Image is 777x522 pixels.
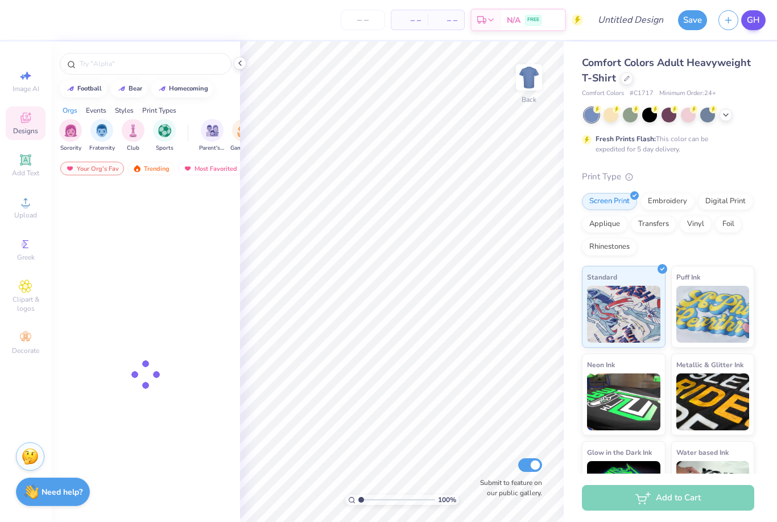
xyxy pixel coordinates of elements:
[42,487,82,498] strong: Need help?
[78,58,224,69] input: Try "Alpha"
[582,170,754,183] div: Print Type
[127,162,175,175] div: Trending
[582,89,624,98] span: Comfort Colors
[158,124,171,137] img: Sports Image
[230,144,257,153] span: Game Day
[640,193,695,210] div: Embroidery
[230,119,257,153] button: filter button
[587,359,615,371] span: Neon Ink
[63,105,77,116] div: Orgs
[587,446,652,458] span: Glow in the Dark Ink
[678,10,707,30] button: Save
[59,119,82,153] div: filter for Sorority
[60,144,81,153] span: Sorority
[169,85,208,92] div: homecoming
[341,10,385,30] input: – –
[89,119,115,153] button: filter button
[14,211,37,220] span: Upload
[676,286,750,343] img: Puff Ink
[582,216,627,233] div: Applique
[398,14,421,26] span: – –
[587,461,660,518] img: Glow in the Dark Ink
[522,94,536,105] div: Back
[435,14,457,26] span: – –
[158,85,167,92] img: trend_line.gif
[582,239,637,256] div: Rhinestones
[183,165,192,172] img: most_fav.gif
[111,80,147,97] button: bear
[13,84,39,93] span: Image AI
[518,66,540,89] img: Back
[659,89,716,98] span: Minimum Order: 24 +
[153,119,176,153] button: filter button
[680,216,712,233] div: Vinyl
[117,85,126,92] img: trend_line.gif
[12,346,39,355] span: Decorate
[507,14,520,26] span: N/A
[631,216,676,233] div: Transfers
[596,134,735,154] div: This color can be expedited for 5 day delivery.
[582,56,751,85] span: Comfort Colors Adult Heavyweight T-Shirt
[64,124,77,137] img: Sorority Image
[59,119,82,153] button: filter button
[237,124,250,137] img: Game Day Image
[596,134,656,143] strong: Fresh Prints Flash:
[587,286,660,343] img: Standard
[142,105,176,116] div: Print Types
[65,165,75,172] img: most_fav.gif
[206,124,219,137] img: Parent's Weekend Image
[122,119,144,153] button: filter button
[199,119,225,153] div: filter for Parent's Weekend
[676,461,750,518] img: Water based Ink
[527,16,539,24] span: FREE
[60,162,124,175] div: Your Org's Fav
[77,85,102,92] div: football
[17,253,35,262] span: Greek
[151,80,213,97] button: homecoming
[199,144,225,153] span: Parent's Weekend
[13,126,38,135] span: Designs
[587,271,617,283] span: Standard
[12,168,39,178] span: Add Text
[589,9,672,31] input: Untitled Design
[474,478,542,498] label: Submit to feature on our public gallery.
[89,144,115,153] span: Fraternity
[587,373,660,430] img: Neon Ink
[89,119,115,153] div: filter for Fraternity
[115,105,134,116] div: Styles
[582,193,637,210] div: Screen Print
[129,85,142,92] div: bear
[133,165,142,172] img: trending.gif
[86,105,106,116] div: Events
[438,495,456,505] span: 100 %
[676,271,700,283] span: Puff Ink
[676,373,750,430] img: Metallic & Glitter Ink
[127,124,139,137] img: Club Image
[747,14,760,27] span: GH
[676,359,743,371] span: Metallic & Glitter Ink
[676,446,729,458] span: Water based Ink
[6,295,46,313] span: Clipart & logos
[156,144,173,153] span: Sports
[153,119,176,153] div: filter for Sports
[630,89,654,98] span: # C1717
[122,119,144,153] div: filter for Club
[178,162,242,175] div: Most Favorited
[230,119,257,153] div: filter for Game Day
[741,10,766,30] a: GH
[199,119,225,153] button: filter button
[60,80,107,97] button: football
[698,193,753,210] div: Digital Print
[66,85,75,92] img: trend_line.gif
[96,124,108,137] img: Fraternity Image
[715,216,742,233] div: Foil
[127,144,139,153] span: Club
